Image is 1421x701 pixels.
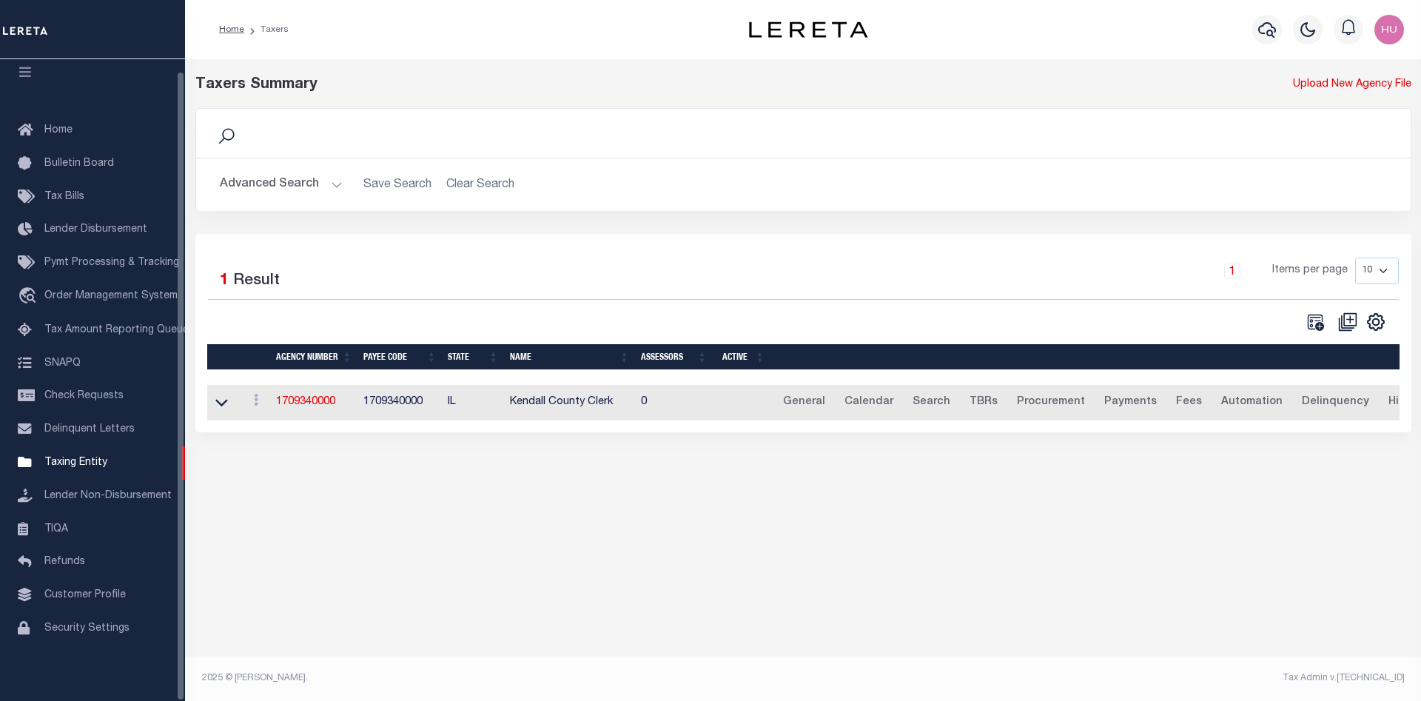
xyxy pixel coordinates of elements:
[1098,391,1163,415] a: Payments
[635,385,713,421] td: 0
[44,358,81,368] span: SNAPQ
[44,391,124,401] span: Check Requests
[504,344,635,370] th: Name: activate to sort column ascending
[270,344,357,370] th: Agency Number: activate to sort column ascending
[44,523,68,534] span: TIQA
[635,344,713,370] th: Assessors: activate to sort column ascending
[1010,391,1092,415] a: Procurement
[44,158,114,169] span: Bulletin Board
[442,344,504,370] th: State: activate to sort column ascending
[18,287,41,306] i: travel_explore
[44,424,135,435] span: Delinquent Letters
[713,344,770,370] th: Active: activate to sort column ascending
[442,385,504,421] td: IL
[44,623,130,634] span: Security Settings
[220,273,229,289] span: 1
[219,25,244,34] a: Home
[244,23,289,36] li: Taxers
[906,391,957,415] a: Search
[749,21,867,38] img: logo-dark.svg
[44,291,178,301] span: Order Management System
[1295,391,1376,415] a: Delinquency
[44,224,147,235] span: Lender Disbursement
[44,590,126,600] span: Customer Profile
[1272,263,1348,279] span: Items per page
[776,391,832,415] a: General
[276,397,335,407] a: 1709340000
[44,457,107,468] span: Taxing Entity
[838,391,900,415] a: Calendar
[191,671,804,685] div: 2025 © [PERSON_NAME].
[195,74,1102,96] div: Taxers Summary
[44,491,172,501] span: Lender Non-Disbursement
[1215,391,1289,415] a: Automation
[233,269,280,293] label: Result
[44,325,189,335] span: Tax Amount Reporting Queue
[963,391,1004,415] a: TBRs
[44,557,85,567] span: Refunds
[220,170,343,199] button: Advanced Search
[1224,263,1240,279] a: 1
[504,385,635,421] td: Kendall County Clerk
[814,671,1405,685] div: Tax Admin v.[TECHNICAL_ID]
[44,125,73,135] span: Home
[44,192,84,202] span: Tax Bills
[1293,77,1411,93] a: Upload New Agency File
[1169,391,1209,415] a: Fees
[44,258,179,268] span: Pymt Processing & Tracking
[1374,15,1404,44] img: svg+xml;base64,PHN2ZyB4bWxucz0iaHR0cDovL3d3dy53My5vcmcvMjAwMC9zdmciIHBvaW50ZXItZXZlbnRzPSJub25lIi...
[357,344,442,370] th: Payee Code: activate to sort column ascending
[357,385,442,421] td: 1709340000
